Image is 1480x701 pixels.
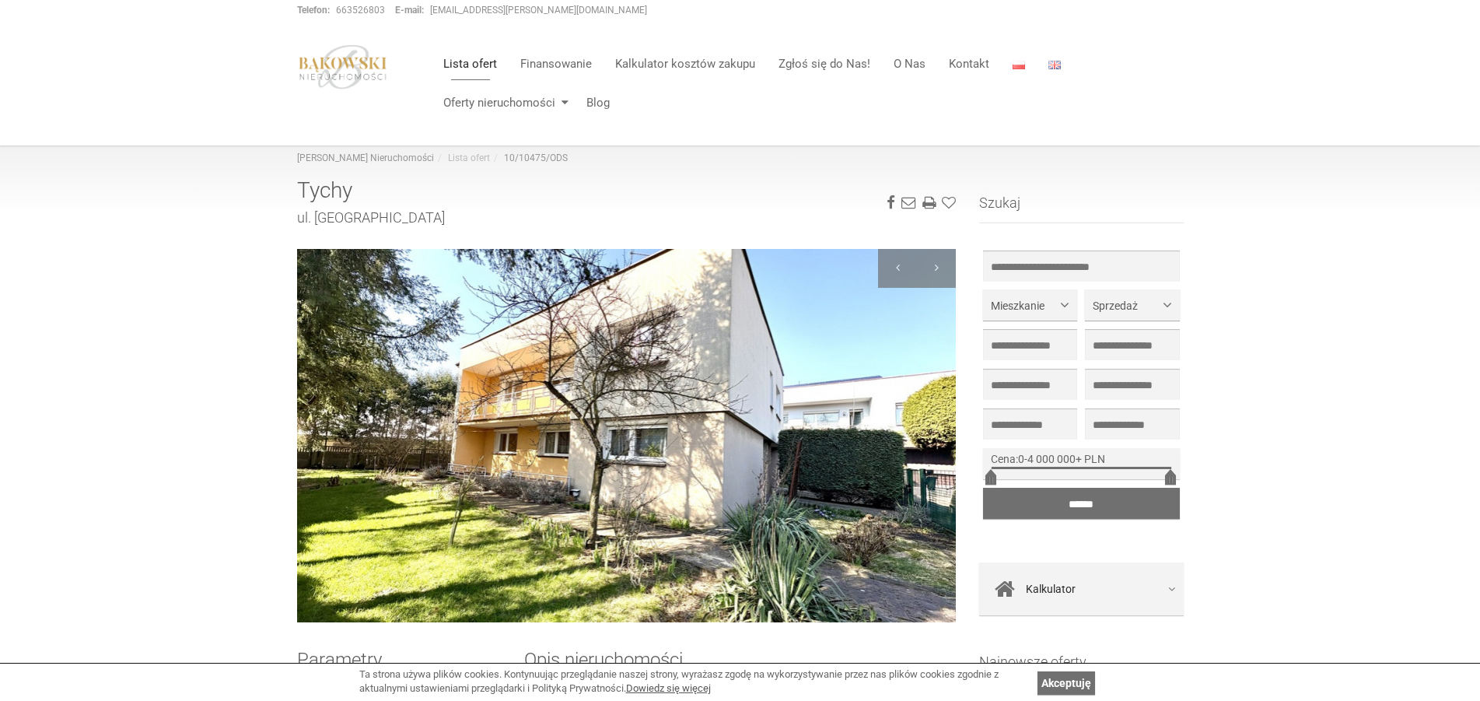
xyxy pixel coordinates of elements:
a: O Nas [882,48,937,79]
button: Mieszkanie [983,289,1077,321]
img: logo [297,44,389,89]
strong: Telefon: [297,5,330,16]
li: Lista ofert [434,152,490,165]
span: Mieszkanie [991,298,1058,314]
h1: Tychy [297,179,957,203]
a: Zgłoś się do Nas! [767,48,882,79]
img: Polski [1013,61,1025,69]
h2: Parametry [297,650,501,682]
a: Lista ofert [432,48,509,79]
button: Sprzedaż [1085,289,1179,321]
h2: ul. [GEOGRAPHIC_DATA] [297,210,957,226]
img: Dom Sprzedaż Tychy Kasztanowa [297,249,957,622]
span: 4 000 000+ PLN [1027,453,1105,465]
span: Kalkulator [1026,578,1076,600]
h2: Opis nieruchomości [524,650,956,682]
a: Dowiedz się więcej [626,682,711,694]
a: Blog [575,87,610,118]
h3: Najnowsze oferty [979,654,1184,682]
h3: Szukaj [979,195,1184,223]
a: 10/10475/ODS [504,152,568,163]
a: Finansowanie [509,48,604,79]
a: [PERSON_NAME] Nieruchomości [297,152,434,163]
a: 663526803 [336,5,385,16]
strong: E-mail: [395,5,424,16]
img: English [1048,61,1061,69]
span: Cena: [991,453,1018,465]
a: Kalkulator kosztów zakupu [604,48,767,79]
a: Oferty nieruchomości [432,87,575,118]
a: Kontakt [937,48,1001,79]
span: Sprzedaż [1093,298,1160,314]
a: Akceptuję [1037,671,1095,695]
span: 0 [1018,453,1024,465]
div: - [983,448,1180,479]
div: Ta strona używa plików cookies. Kontynuując przeglądanie naszej strony, wyrażasz zgodę na wykorzy... [359,668,1030,696]
a: [EMAIL_ADDRESS][PERSON_NAME][DOMAIN_NAME] [430,5,647,16]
